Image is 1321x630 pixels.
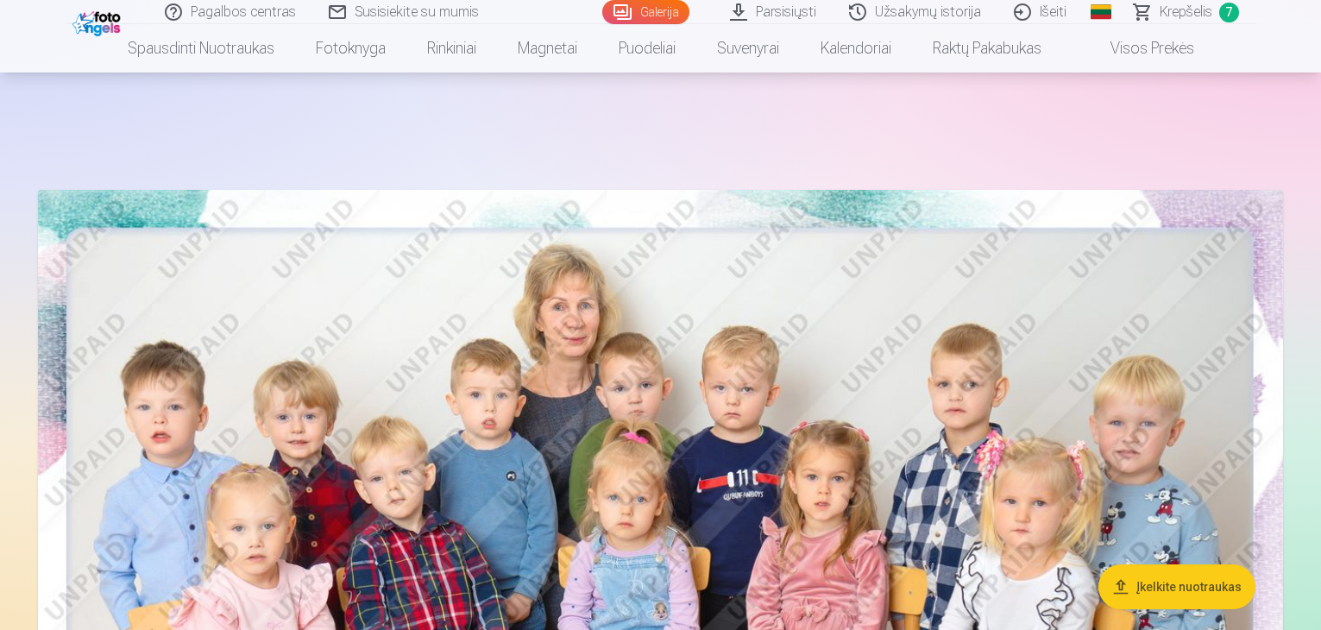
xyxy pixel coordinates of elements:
[912,24,1062,72] a: Raktų pakabukas
[295,24,406,72] a: Fotoknyga
[497,24,598,72] a: Magnetai
[1160,2,1212,22] span: Krepšelis
[1098,564,1255,609] button: Įkelkite nuotraukas
[72,7,125,36] img: /fa2
[598,24,696,72] a: Puodeliai
[696,24,800,72] a: Suvenyrai
[1062,24,1215,72] a: Visos prekės
[1219,3,1239,22] span: 7
[107,24,295,72] a: Spausdinti nuotraukas
[406,24,497,72] a: Rinkiniai
[800,24,912,72] a: Kalendoriai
